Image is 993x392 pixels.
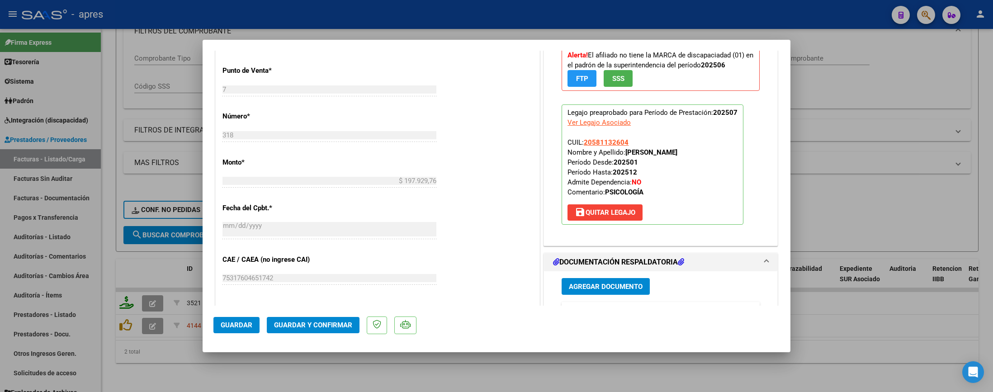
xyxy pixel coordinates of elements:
strong: Alerta! [567,51,588,59]
div: PREAPROBACIÓN PARA INTEGRACION [544,33,777,246]
span: Quitar Legajo [575,208,635,217]
strong: PSICOLOGÍA [605,188,643,196]
mat-icon: save [575,207,586,217]
h1: DOCUMENTACIÓN RESPALDATORIA [553,257,684,268]
strong: 202506 [701,61,725,69]
span: SSS [612,75,624,83]
p: Fecha del Cpbt. [222,203,316,213]
span: Guardar y Confirmar [274,321,352,329]
span: CUIL: Nombre y Apellido: Período Desde: Período Hasta: Admite Dependencia: [567,138,677,196]
p: Monto [222,157,316,168]
p: CAE / CAEA (no ingrese CAI) [222,255,316,265]
div: Ver Legajo Asociado [567,118,631,128]
p: Legajo preaprobado para Período de Prestación: [562,104,743,225]
span: FTP [576,75,588,83]
datatable-header-cell: Subido [711,302,756,321]
span: 20581132604 [584,138,629,146]
strong: 202501 [614,158,638,166]
datatable-header-cell: Documento [584,302,652,321]
div: Open Intercom Messenger [962,361,984,383]
span: El afiliado no tiene la MARCA de discapaciadad (01) en el padrón de la superintendencia del período [567,51,753,82]
strong: 202512 [613,168,637,176]
datatable-header-cell: ID [562,302,584,321]
span: Agregar Documento [569,283,643,291]
datatable-header-cell: Usuario [652,302,711,321]
span: Guardar [221,321,252,329]
button: Guardar y Confirmar [267,317,359,333]
p: Punto de Venta [222,66,316,76]
strong: [PERSON_NAME] [625,148,677,156]
button: Guardar [213,317,260,333]
strong: 202507 [713,109,738,117]
strong: NO [632,178,641,186]
p: Número [222,111,316,122]
button: FTP [567,70,596,87]
button: SSS [604,70,633,87]
button: Quitar Legajo [567,204,643,221]
button: Agregar Documento [562,278,650,295]
mat-expansion-panel-header: DOCUMENTACIÓN RESPALDATORIA [544,253,777,271]
span: Comentario: [567,188,643,196]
